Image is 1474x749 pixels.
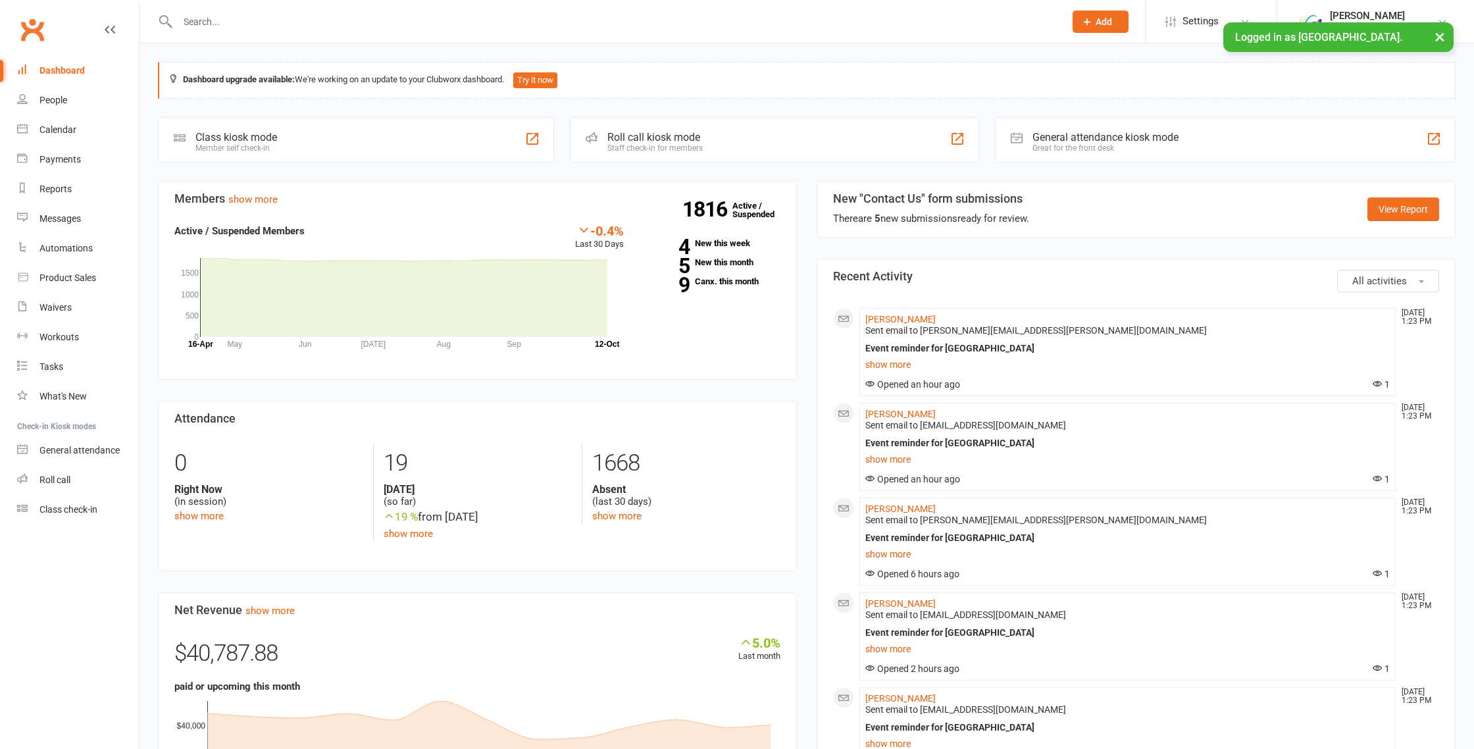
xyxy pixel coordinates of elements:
[865,343,1390,354] div: Event reminder for [GEOGRAPHIC_DATA]
[39,95,67,105] div: People
[183,74,295,84] strong: Dashboard upgrade available:
[1073,11,1129,33] button: Add
[865,504,936,514] a: [PERSON_NAME]
[17,436,139,465] a: General attendance kiosk mode
[865,325,1207,336] span: Sent email to [PERSON_NAME][EMAIL_ADDRESS][PERSON_NAME][DOMAIN_NAME]
[384,528,433,540] a: show more
[513,72,557,88] button: Try it now
[384,483,572,508] div: (so far)
[174,13,1055,31] input: Search...
[644,237,690,257] strong: 4
[1395,309,1438,326] time: [DATE] 1:23 PM
[39,302,72,313] div: Waivers
[17,204,139,234] a: Messages
[865,314,936,324] a: [PERSON_NAME]
[174,225,305,237] strong: Active / Suspended Members
[1373,474,1390,484] span: 1
[1330,10,1419,22] div: [PERSON_NAME]
[1395,688,1438,705] time: [DATE] 1:23 PM
[865,640,1390,658] a: show more
[865,450,1390,469] a: show more
[1373,569,1390,579] span: 1
[158,62,1456,99] div: We're working on an update to your Clubworx dashboard.
[39,475,70,485] div: Roll call
[865,532,1390,544] div: Event reminder for [GEOGRAPHIC_DATA]
[17,495,139,525] a: Class kiosk mode
[865,438,1390,449] div: Event reminder for [GEOGRAPHIC_DATA]
[865,569,959,579] span: Opened 6 hours ago
[575,223,624,238] div: -0.4%
[1337,270,1439,292] button: All activities
[195,143,277,153] div: Member self check-in
[865,704,1066,715] span: Sent email to [EMAIL_ADDRESS][DOMAIN_NAME]
[592,483,780,508] div: (last 30 days)
[1032,131,1179,143] div: General attendance kiosk mode
[17,382,139,411] a: What's New
[1395,593,1438,610] time: [DATE] 1:23 PM
[17,145,139,174] a: Payments
[174,635,780,679] div: $40,787.88
[833,192,1029,205] h3: New "Contact Us" form submissions
[195,131,277,143] div: Class kiosk mode
[16,13,49,46] a: Clubworx
[39,243,93,253] div: Automations
[865,722,1390,733] div: Event reminder for [GEOGRAPHIC_DATA]
[865,627,1390,638] div: Event reminder for [GEOGRAPHIC_DATA]
[17,234,139,263] a: Automations
[174,412,780,425] h3: Attendance
[17,293,139,323] a: Waivers
[174,510,224,522] a: show more
[644,277,780,286] a: 9Canx. this month
[865,663,959,674] span: Opened 2 hours ago
[39,445,120,455] div: General attendance
[865,474,960,484] span: Opened an hour ago
[732,192,790,228] a: 1816Active / Suspended
[17,352,139,382] a: Tasks
[17,86,139,115] a: People
[39,124,76,135] div: Calendar
[865,515,1207,525] span: Sent email to [PERSON_NAME][EMAIL_ADDRESS][PERSON_NAME][DOMAIN_NAME]
[865,598,936,609] a: [PERSON_NAME]
[384,508,572,526] div: from [DATE]
[1032,143,1179,153] div: Great for the front desk
[17,56,139,86] a: Dashboard
[17,465,139,495] a: Roll call
[875,213,880,224] strong: 5
[644,275,690,295] strong: 9
[39,272,96,283] div: Product Sales
[384,444,572,483] div: 19
[39,154,81,165] div: Payments
[592,483,780,496] strong: Absent
[39,391,87,401] div: What's New
[174,604,780,617] h3: Net Revenue
[384,510,418,523] span: 19 %
[1096,16,1112,27] span: Add
[1330,22,1419,34] div: [GEOGRAPHIC_DATA]
[39,504,97,515] div: Class check-in
[865,545,1390,563] a: show more
[17,323,139,352] a: Workouts
[17,263,139,293] a: Product Sales
[174,681,300,692] strong: paid or upcoming this month
[384,483,572,496] strong: [DATE]
[592,444,780,483] div: 1668
[644,239,780,247] a: 4New this week
[39,65,85,76] div: Dashboard
[245,605,295,617] a: show more
[865,355,1390,374] a: show more
[865,379,960,390] span: Opened an hour ago
[1352,275,1407,287] span: All activities
[738,635,780,663] div: Last month
[833,211,1029,226] div: There are new submissions ready for review.
[682,199,732,219] strong: 1816
[865,409,936,419] a: [PERSON_NAME]
[1395,498,1438,515] time: [DATE] 1:23 PM
[833,270,1439,283] h3: Recent Activity
[1373,379,1390,390] span: 1
[607,131,703,143] div: Roll call kiosk mode
[575,223,624,251] div: Last 30 Days
[174,483,363,496] strong: Right Now
[17,174,139,204] a: Reports
[865,420,1066,430] span: Sent email to [EMAIL_ADDRESS][DOMAIN_NAME]
[1428,22,1452,51] button: ×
